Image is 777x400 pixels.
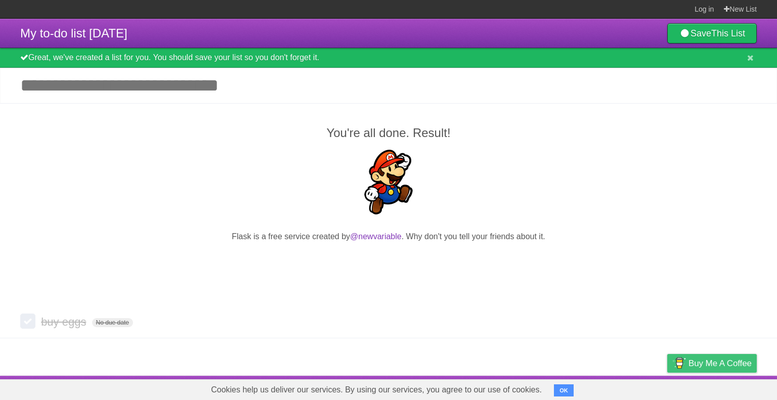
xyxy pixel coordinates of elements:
a: Buy me a coffee [667,354,757,373]
b: This List [711,28,745,38]
img: Buy me a coffee [672,354,686,372]
span: No due date [92,318,133,327]
h2: You're all done. Result! [20,124,757,142]
span: buy eggs [41,316,89,328]
iframe: X Post Button [370,255,407,270]
button: OK [554,384,574,396]
a: Developers [566,378,607,397]
a: About [533,378,554,397]
a: @newvariable [350,232,402,241]
label: Done [20,314,35,329]
img: Super Mario [356,150,421,214]
a: Terms [620,378,642,397]
span: Buy me a coffee [688,354,752,372]
a: Privacy [654,378,680,397]
a: SaveThis List [667,23,757,43]
a: Suggest a feature [693,378,757,397]
span: My to-do list [DATE] [20,26,127,40]
p: Flask is a free service created by . Why don't you tell your friends about it. [20,231,757,243]
span: Cookies help us deliver our services. By using our services, you agree to our use of cookies. [201,380,552,400]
